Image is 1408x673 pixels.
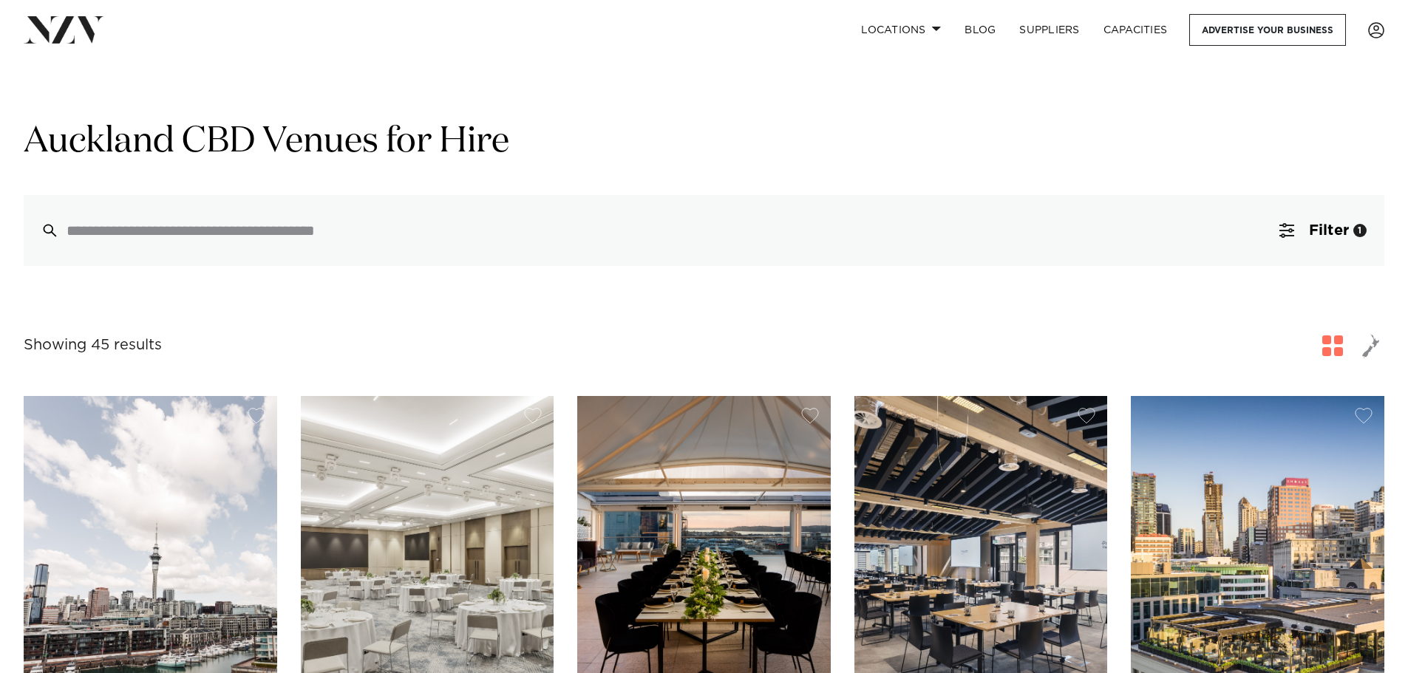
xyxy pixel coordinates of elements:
a: SUPPLIERS [1007,14,1091,46]
img: nzv-logo.png [24,16,104,43]
span: Filter [1309,223,1349,238]
a: Locations [849,14,953,46]
button: Filter1 [1262,195,1384,266]
div: Showing 45 results [24,334,162,357]
a: Capacities [1092,14,1180,46]
a: BLOG [953,14,1007,46]
h1: Auckland CBD Venues for Hire [24,119,1384,165]
div: 1 [1353,224,1367,237]
a: Advertise your business [1189,14,1346,46]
